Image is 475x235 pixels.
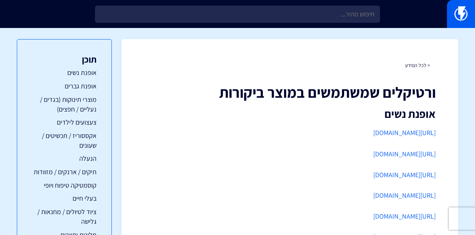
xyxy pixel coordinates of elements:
[32,167,96,177] a: תיקים / ארנקים / מזוודות
[32,207,96,226] a: ציוד לטיולים / מחנאות / גלישה
[373,128,436,137] a: [URL][DOMAIN_NAME]
[95,6,380,23] input: חיפוש מהיר...
[32,54,96,64] h3: תוכן
[32,68,96,78] a: אופנת נשים
[32,194,96,203] a: בעלי חיים
[144,84,436,100] h1: ורטיקלים שמשתמשים במוצר ביקורות
[32,131,96,150] a: אקססוריז / תכשיטים / שעונים
[144,108,436,120] h2: אופנת נשים
[32,117,96,127] a: צעצועים לילדים
[373,212,436,220] a: [URL][DOMAIN_NAME]
[405,62,430,69] a: < לכל המידע
[373,170,436,179] a: [URL][DOMAIN_NAME]
[373,150,436,158] a: [URL][DOMAIN_NAME]
[32,95,96,114] a: מוצרי תינוקות (בגדים / נעליים / חפצים)
[32,81,96,91] a: אופנת גברים
[32,154,96,163] a: הנעלה
[373,191,436,200] a: [URL][DOMAIN_NAME]
[32,181,96,190] a: קוסמטיקה טיפוח ויופי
